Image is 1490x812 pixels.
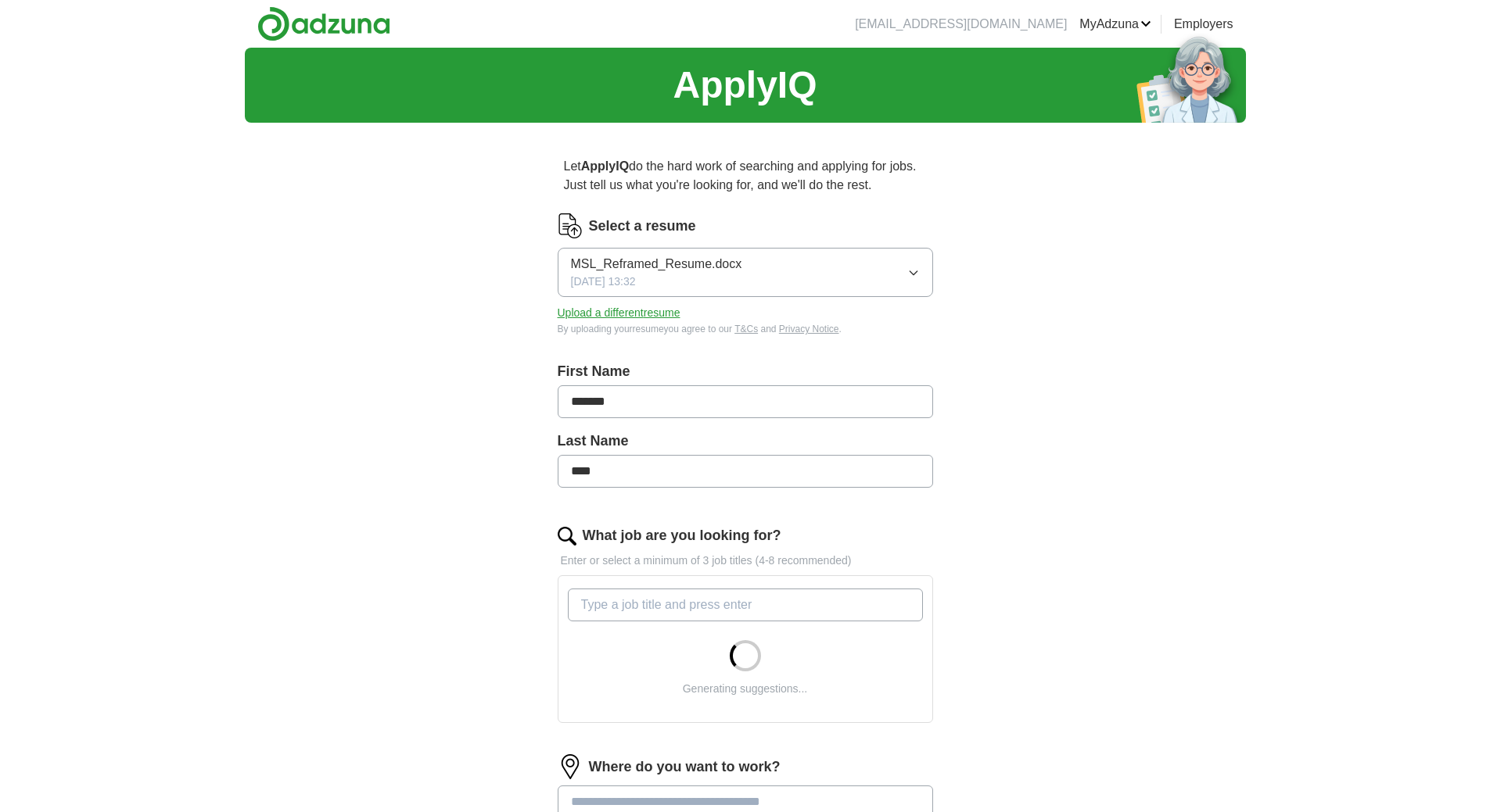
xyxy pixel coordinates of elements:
a: T&Cs [734,324,758,334]
span: [DATE] 13:32 [571,274,636,290]
img: CV Icon [558,213,583,238]
a: Employers [1174,15,1233,34]
div: By uploading your resume you agree to our and . [558,322,933,336]
input: Type a job title and press enter [568,588,923,621]
h1: ApplyIQ [673,57,817,113]
img: Adzuna logo [257,6,390,41]
li: [EMAIL_ADDRESS][DOMAIN_NAME] [855,15,1067,34]
a: MyAdzuna [1079,15,1151,34]
a: Privacy Notice [779,324,839,334]
img: search.png [558,527,576,546]
strong: ApplyIQ [581,159,629,173]
div: Generating suggestions... [683,681,808,697]
label: First Name [558,361,933,382]
label: Last Name [558,431,933,452]
img: location.png [558,754,583,779]
button: Upload a differentresume [558,305,680,321]
p: Let do the hard work of searching and applying for jobs. Just tell us what you're looking for, an... [558,151,933,201]
p: Enter or select a minimum of 3 job titles (4-8 recommended) [558,553,933,569]
label: Select a resume [589,216,696,237]
span: MSL_Reframed_Resume.docx [571,255,742,274]
label: What job are you looking for? [583,525,781,546]
label: Where do you want to work? [589,757,781,778]
button: MSL_Reframed_Resume.docx[DATE] 13:32 [558,248,933,297]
